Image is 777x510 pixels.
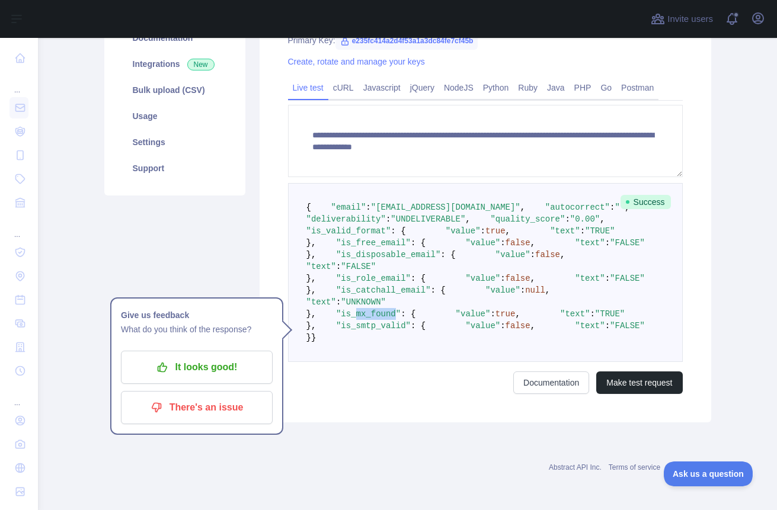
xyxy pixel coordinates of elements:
span: : [610,203,615,212]
span: , [506,226,510,236]
span: , [515,309,520,319]
span: "text" [560,309,590,319]
span: true [485,226,506,236]
span: "is_smtp_valid" [336,321,411,331]
span: "quality_score" [490,214,565,224]
span: : [605,274,610,283]
a: Ruby [513,78,542,97]
span: "" [615,203,625,212]
span: e235fc414a2d4f53a1a3dc84fe7cf45b [335,32,478,50]
a: Javascript [359,78,405,97]
span: , [530,274,535,283]
span: "value" [465,238,500,248]
div: ... [9,216,28,239]
span: : { [411,321,426,331]
a: Live test [288,78,328,97]
span: "autocorrect" [545,203,610,212]
span: { [306,203,311,212]
p: What do you think of the response? [121,322,273,336]
span: "[EMAIL_ADDRESS][DOMAIN_NAME]" [371,203,520,212]
span: : { [391,226,405,236]
span: : [366,203,370,212]
span: "is_catchall_email" [336,286,431,295]
span: : [500,274,505,283]
span: : { [440,250,455,259]
a: Documentation [119,25,231,51]
div: ... [9,71,28,95]
span: "UNDELIVERABLE" [391,214,465,224]
span: "text" [306,262,336,271]
a: Python [478,78,514,97]
a: Integrations New [119,51,231,77]
a: Bulk upload (CSV) [119,77,231,103]
span: : [590,309,594,319]
span: "value" [495,250,530,259]
span: true [495,309,516,319]
a: Usage [119,103,231,129]
span: } [311,333,316,342]
span: "value" [456,309,491,319]
span: : [481,226,485,236]
a: NodeJS [439,78,478,97]
span: : [605,321,610,331]
span: : [530,250,535,259]
span: }, [306,238,316,248]
span: : { [431,286,446,295]
span: "text" [575,321,605,331]
span: : [336,262,341,271]
span: "is_free_email" [336,238,411,248]
a: Java [542,78,570,97]
span: , [520,203,525,212]
span: "FALSE" [610,321,645,331]
span: "value" [446,226,481,236]
span: : { [411,238,426,248]
h1: Give us feedback [121,308,273,322]
span: "text" [575,238,605,248]
span: "TRUE" [595,309,625,319]
button: Invite users [648,9,715,28]
p: It looks good! [130,357,264,377]
span: : { [401,309,415,319]
span: null [525,286,545,295]
a: jQuery [405,78,439,97]
span: "UNKNOWN" [341,297,386,307]
a: Support [119,155,231,181]
span: false [506,274,530,283]
span: , [600,214,605,224]
a: Postman [616,78,658,97]
span: : [500,238,505,248]
span: }, [306,309,316,319]
span: "value" [465,274,500,283]
span: : [386,214,391,224]
span: }, [306,286,316,295]
span: Success [621,195,671,209]
a: cURL [328,78,359,97]
span: : [605,238,610,248]
span: "value" [485,286,520,295]
span: "FALSE" [610,274,645,283]
span: }, [306,321,316,331]
span: "0.00" [570,214,600,224]
span: "is_role_email" [336,274,411,283]
span: : { [411,274,426,283]
span: : [565,214,570,224]
span: : [490,309,495,319]
a: Abstract API Inc. [549,463,602,471]
span: : [580,226,585,236]
span: Invite users [667,12,713,26]
span: "is_disposable_email" [336,250,440,259]
span: "text" [550,226,580,236]
span: "FALSE" [610,238,645,248]
span: "text" [306,297,336,307]
span: , [545,286,550,295]
a: Go [596,78,616,97]
span: } [306,333,311,342]
span: "deliverability" [306,214,386,224]
a: Documentation [513,371,589,394]
button: Make test request [596,371,682,394]
span: , [530,238,535,248]
p: There's an issue [130,397,264,418]
span: false [535,250,560,259]
div: ... [9,384,28,408]
a: Create, rotate and manage your keys [288,57,425,66]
